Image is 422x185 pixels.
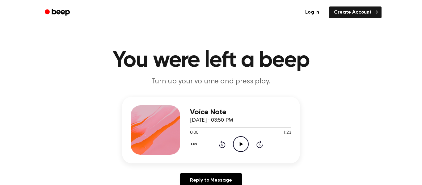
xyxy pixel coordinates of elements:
a: Beep [40,6,75,19]
p: Turn up your volume and press play. [92,77,330,87]
span: 0:00 [190,130,198,136]
span: [DATE] · 03:50 PM [190,118,233,123]
a: Log in [299,5,325,19]
span: 1:23 [283,130,291,136]
button: 1.0x [190,139,199,149]
h1: You were left a beep [53,49,369,72]
a: Create Account [329,6,382,18]
h3: Voice Note [190,108,291,116]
